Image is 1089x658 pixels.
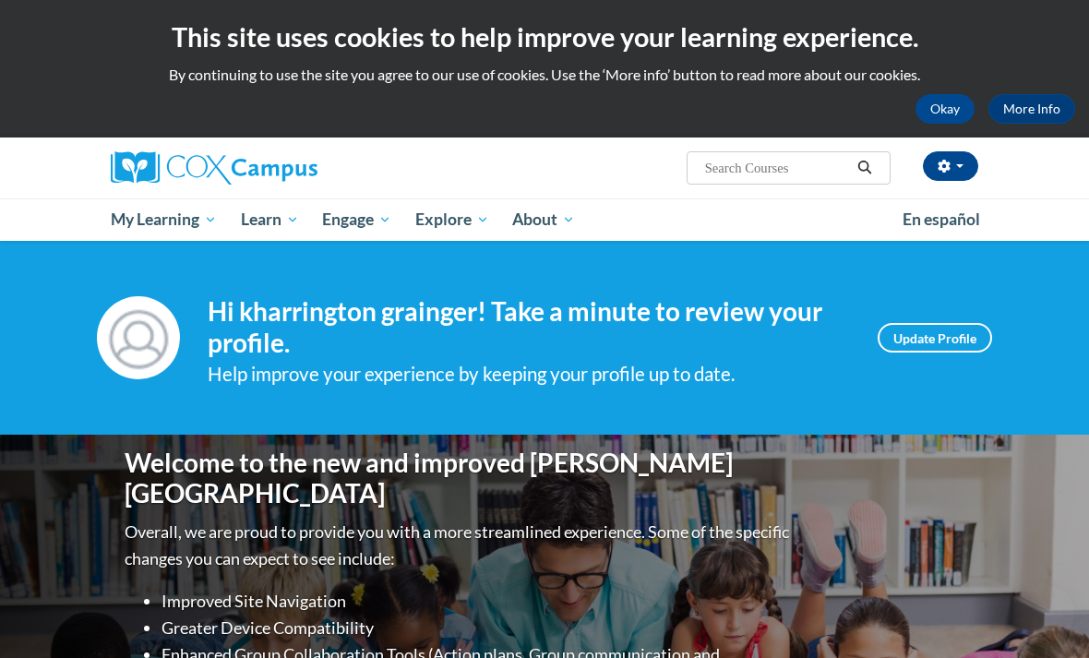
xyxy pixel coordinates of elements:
[501,198,588,241] a: About
[125,519,794,572] p: Overall, we are proud to provide you with a more streamlined experience. Some of the specific cha...
[703,157,851,179] input: Search Courses
[241,209,299,231] span: Learn
[162,588,794,615] li: Improved Site Navigation
[988,94,1075,124] a: More Info
[891,200,992,239] a: En español
[310,198,403,241] a: Engage
[851,157,879,179] button: Search
[14,18,1075,55] h2: This site uses cookies to help improve your learning experience.
[1015,584,1074,643] iframe: Button to launch messaging window
[14,65,1075,85] p: By continuing to use the site you agree to our use of cookies. Use the ‘More info’ button to read...
[99,198,229,241] a: My Learning
[97,198,992,241] div: Main menu
[403,198,501,241] a: Explore
[415,209,489,231] span: Explore
[923,151,978,181] button: Account Settings
[208,359,850,389] div: Help improve your experience by keeping your profile up to date.
[512,209,575,231] span: About
[878,323,992,353] a: Update Profile
[97,296,180,379] img: Profile Image
[322,209,391,231] span: Engage
[125,448,794,509] h1: Welcome to the new and improved [PERSON_NAME][GEOGRAPHIC_DATA]
[915,94,975,124] button: Okay
[111,209,217,231] span: My Learning
[903,209,980,229] span: En español
[111,151,317,185] img: Cox Campus
[208,296,850,358] h4: Hi kharrington grainger! Take a minute to review your profile.
[111,151,381,185] a: Cox Campus
[229,198,311,241] a: Learn
[162,615,794,641] li: Greater Device Compatibility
